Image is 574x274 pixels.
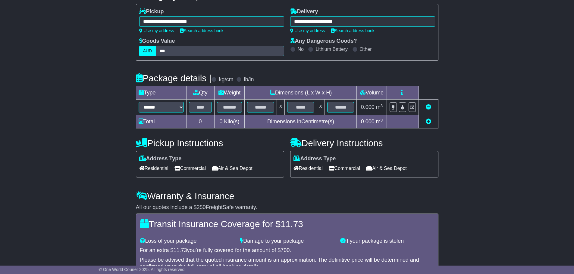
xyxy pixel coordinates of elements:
span: Air & Sea Depot [212,164,252,173]
td: x [277,100,285,115]
span: 0.000 [361,119,375,125]
span: 0.000 [361,104,375,110]
div: If your package is stolen [337,238,438,245]
label: Delivery [290,8,318,15]
h4: Delivery Instructions [290,138,438,148]
label: Pickup [139,8,164,15]
div: Loss of your package [137,238,237,245]
span: m [376,104,383,110]
label: Goods Value [139,38,175,45]
td: Qty [186,86,214,100]
label: Lithium Battery [315,46,348,52]
span: Residential [139,164,168,173]
td: 0 [186,115,214,128]
a: Remove this item [426,104,431,110]
td: Total [136,115,186,128]
td: Volume [357,86,387,100]
a: Use my address [139,28,174,33]
h4: Pickup Instructions [136,138,284,148]
td: Type [136,86,186,100]
span: 11.73 [174,247,187,253]
td: Dimensions in Centimetre(s) [245,115,357,128]
div: Please be advised that the quoted insurance amount is an approximation. The definitive price will... [140,257,434,270]
div: Damage to your package [237,238,337,245]
a: Search address book [331,28,375,33]
label: Address Type [139,155,182,162]
label: Other [360,46,372,52]
label: Address Type [293,155,336,162]
span: Commercial [174,164,206,173]
label: No [298,46,304,52]
sup: 3 [381,118,383,122]
sup: 3 [381,103,383,108]
span: 250 [197,204,206,210]
div: All our quotes include a $ FreightSafe warranty. [136,204,438,211]
h4: Warranty & Insurance [136,191,438,201]
span: m [376,119,383,125]
td: Weight [214,86,245,100]
td: Dimensions (L x W x H) [245,86,357,100]
label: AUD [139,46,156,56]
span: 700 [281,247,290,253]
span: Residential [293,164,323,173]
span: 0 [219,119,222,125]
a: Search address book [180,28,224,33]
h4: Transit Insurance Coverage for $ [140,219,434,229]
a: Use my address [290,28,325,33]
label: lb/in [244,76,254,83]
span: © One World Courier 2025. All rights reserved. [99,267,186,272]
div: For an extra $ you're fully covered for the amount of $ . [140,247,434,254]
td: x [317,100,325,115]
td: Kilo(s) [214,115,245,128]
span: 11.73 [281,219,303,229]
span: Commercial [329,164,360,173]
a: Add new item [426,119,431,125]
span: Air & Sea Depot [366,164,407,173]
label: Any Dangerous Goods? [290,38,357,45]
label: kg/cm [219,76,233,83]
h4: Package details | [136,73,212,83]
